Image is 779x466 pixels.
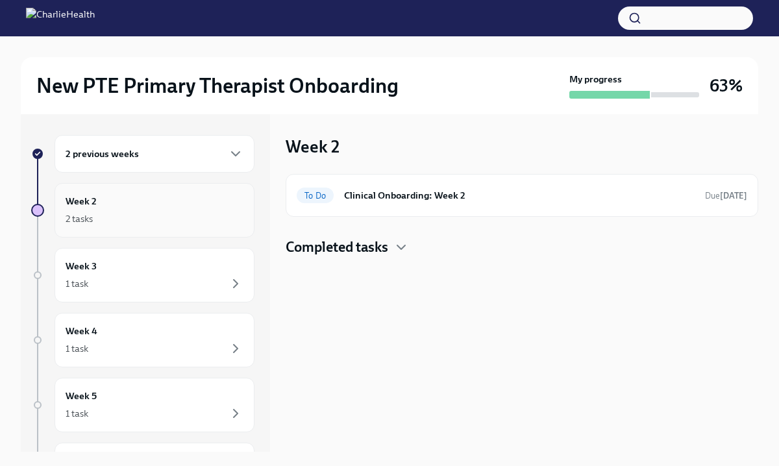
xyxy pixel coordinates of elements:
[344,188,695,202] h6: Clinical Onboarding: Week 2
[66,342,88,355] div: 1 task
[66,212,93,225] div: 2 tasks
[66,147,139,161] h6: 2 previous weeks
[720,191,747,201] strong: [DATE]
[286,238,758,257] div: Completed tasks
[66,194,97,208] h6: Week 2
[31,248,254,302] a: Week 31 task
[26,8,95,29] img: CharlieHealth
[297,191,334,201] span: To Do
[66,407,88,420] div: 1 task
[66,259,97,273] h6: Week 3
[297,185,747,206] a: To DoClinical Onboarding: Week 2Due[DATE]
[31,183,254,238] a: Week 22 tasks
[286,135,340,158] h3: Week 2
[31,313,254,367] a: Week 41 task
[66,389,97,403] h6: Week 5
[705,190,747,202] span: August 30th, 2025 07:00
[66,324,97,338] h6: Week 4
[705,191,747,201] span: Due
[36,73,399,99] h2: New PTE Primary Therapist Onboarding
[710,74,743,97] h3: 63%
[66,277,88,290] div: 1 task
[569,73,622,86] strong: My progress
[286,238,388,257] h4: Completed tasks
[55,135,254,173] div: 2 previous weeks
[31,378,254,432] a: Week 51 task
